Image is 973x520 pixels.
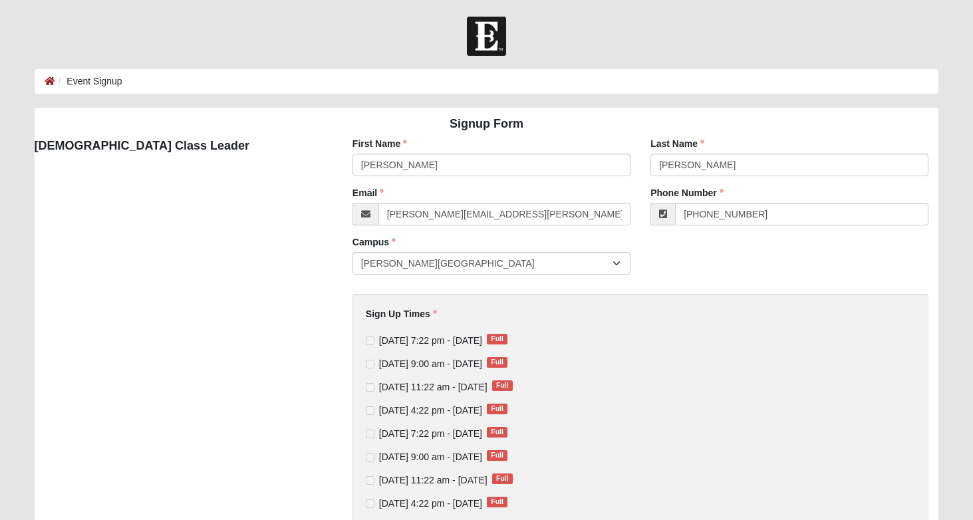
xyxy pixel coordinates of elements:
span: [DATE] 7:22 pm - [DATE] [379,335,482,346]
h4: Signup Form [35,117,939,132]
li: Event Signup [55,74,122,88]
label: Email [352,186,384,199]
label: Last Name [650,137,704,150]
span: [DATE] 9:00 am - [DATE] [379,358,482,369]
img: Church of Eleven22 Logo [467,17,506,56]
span: Full [492,473,513,484]
input: [DATE] 9:00 am - [DATE]Full [366,453,374,461]
span: Full [487,357,507,368]
label: Phone Number [650,186,724,199]
span: [DATE] 9:00 am - [DATE] [379,452,482,462]
span: Full [487,404,507,414]
label: Campus [352,235,396,249]
span: [DATE] 4:22 pm - [DATE] [379,405,482,416]
input: [DATE] 7:22 pm - [DATE]Full [366,430,374,438]
input: [DATE] 7:22 pm - [DATE]Full [366,336,374,345]
span: Full [487,334,507,344]
span: [DATE] 11:22 am - [DATE] [379,382,487,392]
span: Full [487,450,507,461]
label: First Name [352,137,407,150]
input: [DATE] 11:22 am - [DATE]Full [366,383,374,392]
span: Full [492,380,513,391]
input: [DATE] 9:00 am - [DATE]Full [366,360,374,368]
input: [DATE] 11:22 am - [DATE]Full [366,476,374,485]
strong: [DEMOGRAPHIC_DATA] Class Leader [35,139,249,152]
span: [DATE] 7:22 pm - [DATE] [379,428,482,439]
span: [DATE] 11:22 am - [DATE] [379,475,487,485]
input: [DATE] 4:22 pm - [DATE]Full [366,406,374,415]
label: Sign Up Times [366,307,437,321]
span: Full [487,427,507,438]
